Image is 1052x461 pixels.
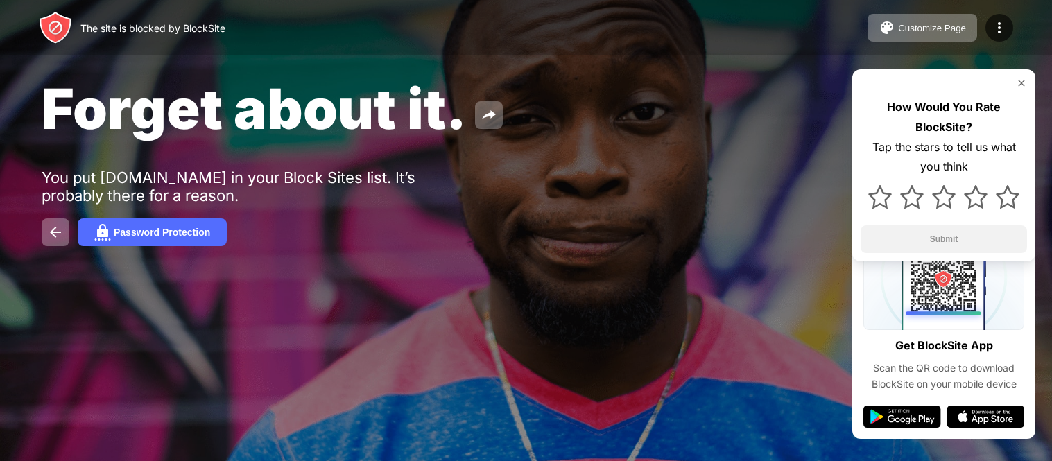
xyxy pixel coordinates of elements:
[114,227,210,238] div: Password Protection
[863,360,1024,392] div: Scan the QR code to download BlockSite on your mobile device
[991,19,1008,36] img: menu-icon.svg
[932,185,956,209] img: star.svg
[47,224,64,241] img: back.svg
[900,185,924,209] img: star.svg
[481,107,497,123] img: share.svg
[996,185,1019,209] img: star.svg
[78,218,227,246] button: Password Protection
[861,225,1027,253] button: Submit
[879,19,895,36] img: pallet.svg
[1016,78,1027,89] img: rate-us-close.svg
[898,23,966,33] div: Customize Page
[80,22,225,34] div: The site is blocked by BlockSite
[39,11,72,44] img: header-logo.svg
[863,406,941,428] img: google-play.svg
[861,137,1027,177] div: Tap the stars to tell us what you think
[868,185,892,209] img: star.svg
[42,168,470,205] div: You put [DOMAIN_NAME] in your Block Sites list. It’s probably there for a reason.
[895,336,993,356] div: Get BlockSite App
[947,406,1024,428] img: app-store.svg
[861,97,1027,137] div: How Would You Rate BlockSite?
[868,14,977,42] button: Customize Page
[94,224,111,241] img: password.svg
[42,75,467,142] span: Forget about it.
[964,185,988,209] img: star.svg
